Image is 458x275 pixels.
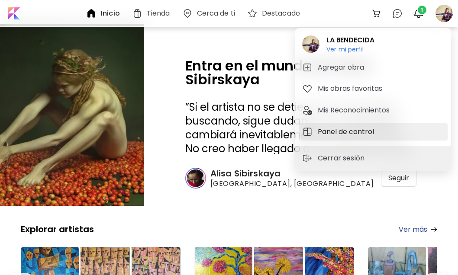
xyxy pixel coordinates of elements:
button: tabMis obras favoritas [299,80,448,97]
img: tab [302,127,313,137]
p: Cerrar sesión [318,153,367,163]
h2: LA BENDECIDA [326,35,374,45]
h5: Panel de control [318,127,377,137]
button: sign-outCerrar sesión [299,150,371,167]
h5: Mis obras favoritas [318,83,385,94]
button: tabMis Reconocimientos [299,102,448,119]
h5: Mis Reconocimientos [318,105,392,115]
img: sign-out [302,153,313,163]
img: tab [302,62,313,73]
img: tab [302,105,313,115]
button: tabPanel de control [299,123,448,141]
h5: Agregar obra [318,62,367,73]
button: tabAgregar obra [299,59,448,76]
img: tab [302,83,313,94]
h6: Ver mi perfil [326,45,374,53]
